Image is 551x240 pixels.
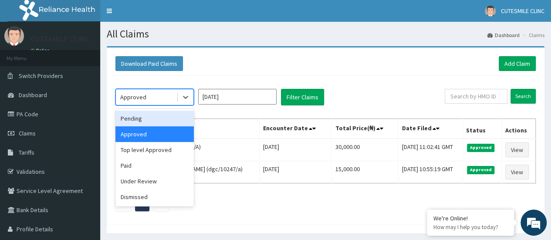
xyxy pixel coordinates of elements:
div: We're Online! [433,214,507,222]
button: Download Paid Claims [115,56,183,71]
div: Under Review [115,173,194,189]
th: Total Price(₦) [331,119,398,139]
th: Encounter Date [260,119,331,139]
td: [DATE] [260,139,331,161]
th: Status [462,119,501,139]
p: CUTESMILE CLINC [30,35,90,43]
span: We're online! [51,67,120,155]
td: 30,000.00 [331,139,398,161]
span: Dashboard [19,91,47,99]
p: How may I help you today? [433,223,507,231]
div: Dismissed [115,189,194,205]
a: Add Claim [499,56,536,71]
div: Minimize live chat window [143,4,164,25]
span: Switch Providers [19,72,63,80]
h1: All Claims [107,28,544,40]
input: Search [510,89,536,104]
span: CUTESMILE CLINC [501,7,544,15]
img: User Image [485,6,496,17]
input: Search by HMO ID [445,89,507,104]
div: Approved [115,126,194,142]
button: Filter Claims [281,89,324,105]
span: Approved [467,166,494,174]
div: Top level Approved [115,142,194,158]
div: Chat with us now [45,49,146,60]
img: d_794563401_company_1708531726252_794563401 [16,44,35,65]
td: [DATE] 11:02:41 GMT [398,139,463,161]
td: [DATE] 10:55:19 GMT [398,161,463,183]
input: Select Month and Year [198,89,277,105]
div: Paid [115,158,194,173]
a: Online [30,47,51,54]
a: View [505,142,529,157]
div: Approved [120,93,146,101]
span: Approved [467,144,494,152]
li: Claims [521,31,544,39]
span: Tariffs [19,149,34,156]
td: 15,000.00 [331,161,398,183]
a: Dashboard [487,31,520,39]
textarea: Type your message and hit 'Enter' [4,153,166,183]
div: Pending [115,111,194,126]
span: Claims [19,129,36,137]
td: [DATE] [260,161,331,183]
a: View [505,165,529,179]
img: User Image [4,26,24,46]
th: Date Filed [398,119,463,139]
th: Actions [501,119,535,139]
